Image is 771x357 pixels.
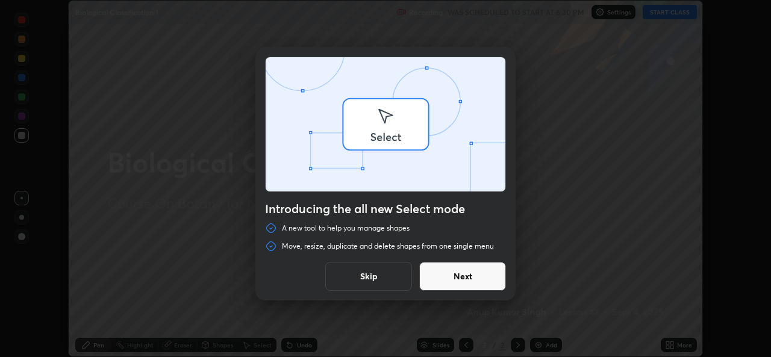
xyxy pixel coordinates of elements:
[266,57,505,194] div: animation
[282,223,410,233] p: A new tool to help you manage shapes
[419,262,506,291] button: Next
[265,202,506,216] h4: Introducing the all new Select mode
[325,262,412,291] button: Skip
[282,241,494,251] p: Move, resize, duplicate and delete shapes from one single menu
